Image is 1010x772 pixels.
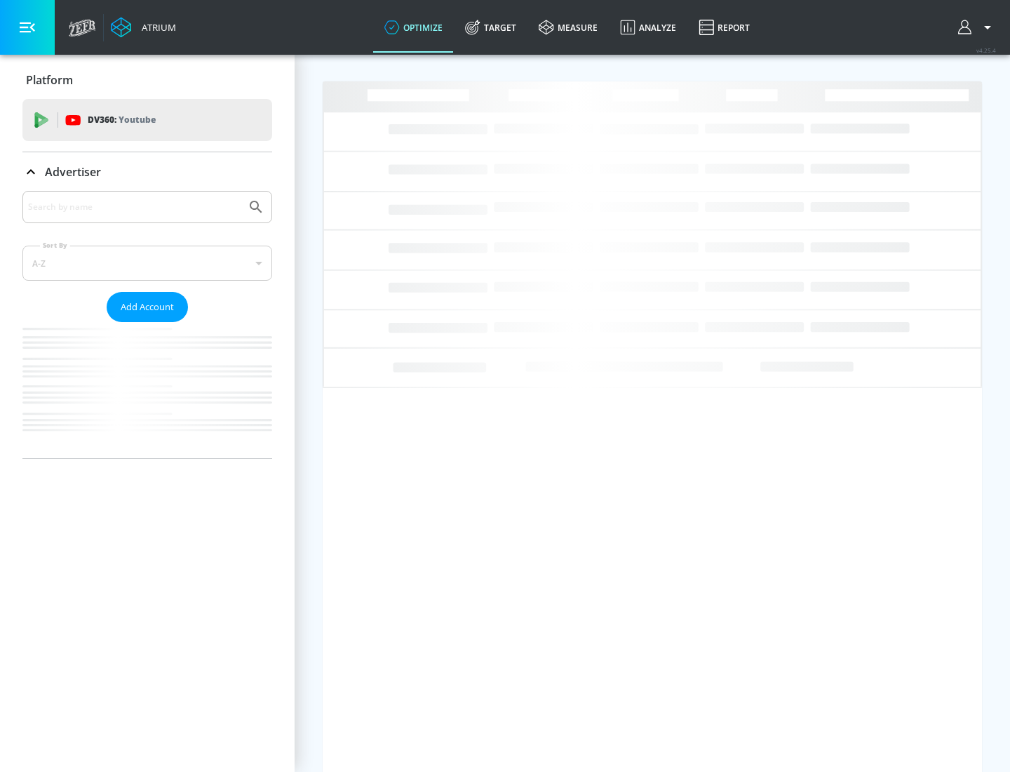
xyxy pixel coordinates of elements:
div: Platform [22,60,272,100]
div: A-Z [22,246,272,281]
p: DV360: [88,112,156,128]
div: Advertiser [22,152,272,192]
span: Add Account [121,299,174,315]
p: Youtube [119,112,156,127]
a: Target [454,2,527,53]
p: Platform [26,72,73,88]
a: measure [527,2,609,53]
nav: list of Advertiser [22,322,272,458]
a: Atrium [111,17,176,38]
div: DV360: Youtube [22,99,272,141]
span: v 4.25.4 [976,46,996,54]
div: Advertiser [22,191,272,458]
a: Report [687,2,761,53]
input: Search by name [28,198,241,216]
p: Advertiser [45,164,101,180]
a: Analyze [609,2,687,53]
label: Sort By [40,241,70,250]
button: Add Account [107,292,188,322]
a: optimize [373,2,454,53]
div: Atrium [136,21,176,34]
